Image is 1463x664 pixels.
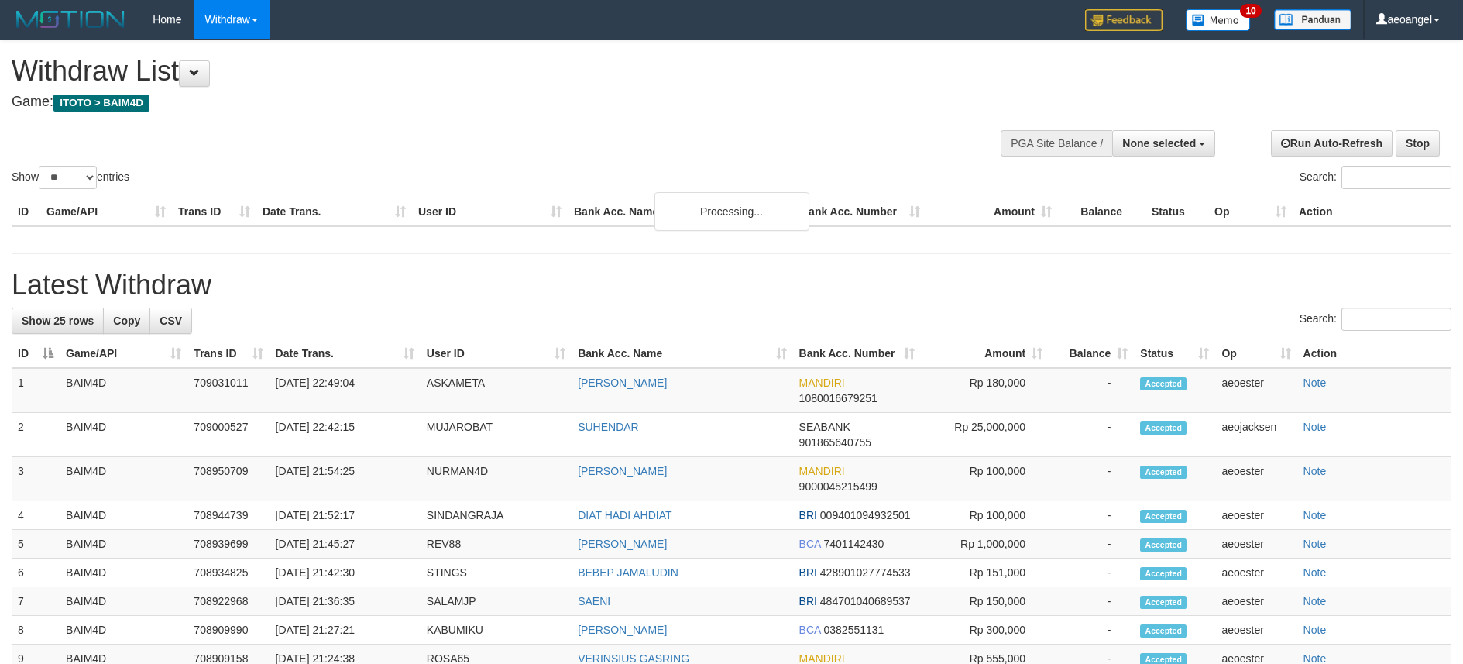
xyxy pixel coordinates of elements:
[1293,198,1451,226] th: Action
[799,624,821,636] span: BCA
[1140,538,1187,552] span: Accepted
[921,616,1049,645] td: Rp 300,000
[1396,130,1440,157] a: Stop
[1240,4,1261,18] span: 10
[820,566,911,579] span: Copy 428901027774533 to clipboard
[60,587,187,616] td: BAIM4D
[1297,339,1451,368] th: Action
[256,198,412,226] th: Date Trans.
[60,559,187,587] td: BAIM4D
[40,198,172,226] th: Game/API
[1140,466,1187,479] span: Accepted
[12,368,60,413] td: 1
[1303,509,1327,521] a: Note
[1140,596,1187,609] span: Accepted
[187,457,269,501] td: 708950709
[1140,421,1187,435] span: Accepted
[421,616,572,645] td: KABUMIKU
[12,198,40,226] th: ID
[921,339,1049,368] th: Amount: activate to sort column ascending
[60,501,187,530] td: BAIM4D
[793,339,921,368] th: Bank Acc. Number: activate to sort column ascending
[12,530,60,559] td: 5
[421,413,572,457] td: MUJAROBAT
[12,8,129,31] img: MOTION_logo.png
[1215,616,1296,645] td: aeoester
[799,465,845,477] span: MANDIRI
[270,457,421,501] td: [DATE] 21:54:25
[187,587,269,616] td: 708922968
[921,587,1049,616] td: Rp 150,000
[421,559,572,587] td: STINGS
[270,559,421,587] td: [DATE] 21:42:30
[270,530,421,559] td: [DATE] 21:45:27
[1215,530,1296,559] td: aeoester
[578,566,678,579] a: BEBEP JAMALUDIN
[1215,587,1296,616] td: aeoester
[824,538,884,550] span: Copy 7401142430 to clipboard
[12,339,60,368] th: ID: activate to sort column descending
[578,595,610,607] a: SAENI
[921,368,1049,413] td: Rp 180,000
[1303,566,1327,579] a: Note
[1049,413,1134,457] td: -
[1049,368,1134,413] td: -
[799,566,817,579] span: BRI
[1122,137,1196,150] span: None selected
[1186,9,1251,31] img: Button%20Memo.svg
[1140,624,1187,638] span: Accepted
[60,457,187,501] td: BAIM4D
[1049,587,1134,616] td: -
[1300,308,1451,331] label: Search:
[1215,413,1296,457] td: aeojacksen
[820,509,911,521] span: Copy 009401094932501 to clipboard
[412,198,568,226] th: User ID
[921,457,1049,501] td: Rp 100,000
[270,501,421,530] td: [DATE] 21:52:17
[799,436,871,449] span: Copy 901865640755 to clipboard
[1303,595,1327,607] a: Note
[149,308,192,334] a: CSV
[187,339,269,368] th: Trans ID: activate to sort column ascending
[1215,339,1296,368] th: Op: activate to sort column ascending
[12,559,60,587] td: 6
[12,587,60,616] td: 7
[1303,377,1327,389] a: Note
[654,192,809,231] div: Processing...
[1049,530,1134,559] td: -
[1341,166,1451,189] input: Search:
[1215,368,1296,413] td: aeoester
[1140,510,1187,523] span: Accepted
[12,308,104,334] a: Show 25 rows
[578,538,667,550] a: [PERSON_NAME]
[421,530,572,559] td: REV88
[1215,501,1296,530] td: aeoester
[270,368,421,413] td: [DATE] 22:49:04
[1341,308,1451,331] input: Search:
[1303,624,1327,636] a: Note
[270,587,421,616] td: [DATE] 21:36:35
[1049,501,1134,530] td: -
[799,480,877,493] span: Copy 9000045215499 to clipboard
[187,501,269,530] td: 708944739
[187,413,269,457] td: 709000527
[421,368,572,413] td: ASKAMETA
[12,413,60,457] td: 2
[103,308,150,334] a: Copy
[60,530,187,559] td: BAIM4D
[12,56,960,87] h1: Withdraw List
[60,616,187,645] td: BAIM4D
[799,538,821,550] span: BCA
[921,501,1049,530] td: Rp 100,000
[270,413,421,457] td: [DATE] 22:42:15
[799,392,877,404] span: Copy 1080016679251 to clipboard
[1085,9,1163,31] img: Feedback.jpg
[1215,457,1296,501] td: aeoester
[1134,339,1215,368] th: Status: activate to sort column ascending
[1145,198,1208,226] th: Status
[1049,559,1134,587] td: -
[795,198,926,226] th: Bank Acc. Number
[187,530,269,559] td: 708939699
[799,595,817,607] span: BRI
[568,198,795,226] th: Bank Acc. Name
